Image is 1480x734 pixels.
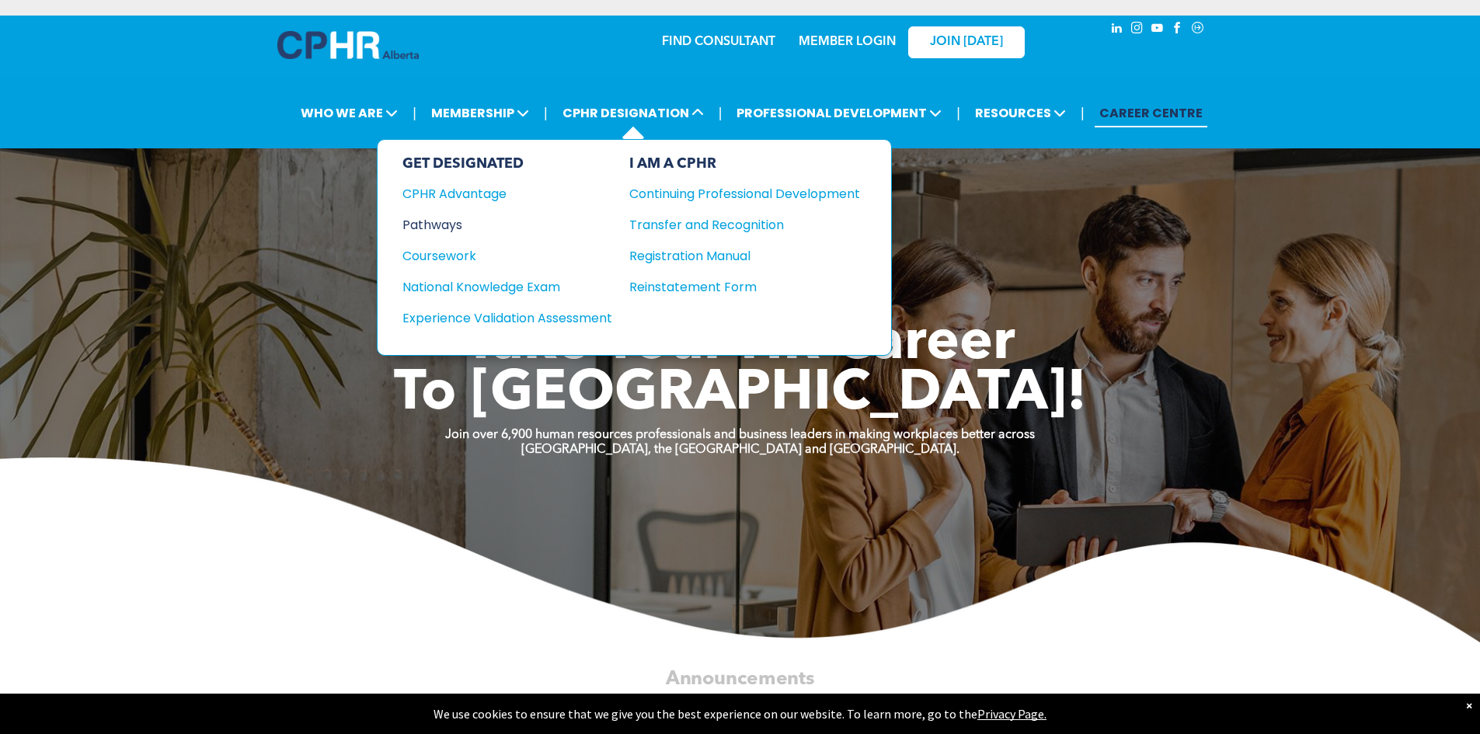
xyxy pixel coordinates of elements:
[956,97,960,129] li: |
[662,36,775,48] a: FIND CONSULTANT
[402,277,612,297] a: National Knowledge Exam
[402,184,591,204] div: CPHR Advantage
[394,367,1087,423] span: To [GEOGRAPHIC_DATA]!
[402,215,591,235] div: Pathways
[402,155,612,172] div: GET DESIGNATED
[277,31,419,59] img: A blue and white logo for cp alberta
[908,26,1025,58] a: JOIN [DATE]
[629,277,837,297] div: Reinstatement Form
[402,215,612,235] a: Pathways
[977,706,1046,722] a: Privacy Page.
[402,277,591,297] div: National Knowledge Exam
[970,99,1071,127] span: RESOURCES
[1081,97,1085,129] li: |
[629,184,837,204] div: Continuing Professional Development
[402,308,612,328] a: Experience Validation Assessment
[521,444,959,456] strong: [GEOGRAPHIC_DATA], the [GEOGRAPHIC_DATA] and [GEOGRAPHIC_DATA].
[427,99,534,127] span: MEMBERSHIP
[1109,19,1126,40] a: linkedin
[629,215,860,235] a: Transfer and Recognition
[732,99,946,127] span: PROFESSIONAL DEVELOPMENT
[629,155,860,172] div: I AM A CPHR
[1095,99,1207,127] a: CAREER CENTRE
[413,97,416,129] li: |
[629,184,860,204] a: Continuing Professional Development
[1129,19,1146,40] a: instagram
[629,215,837,235] div: Transfer and Recognition
[445,429,1035,441] strong: Join over 6,900 human resources professionals and business leaders in making workplaces better ac...
[1189,19,1207,40] a: Social network
[402,308,591,328] div: Experience Validation Assessment
[629,277,860,297] a: Reinstatement Form
[544,97,548,129] li: |
[799,36,896,48] a: MEMBER LOGIN
[719,97,723,129] li: |
[629,246,860,266] a: Registration Manual
[402,184,612,204] a: CPHR Advantage
[558,99,709,127] span: CPHR DESIGNATION
[629,246,837,266] div: Registration Manual
[1149,19,1166,40] a: youtube
[402,246,612,266] a: Coursework
[296,99,402,127] span: WHO WE ARE
[666,670,815,688] span: Announcements
[1466,697,1472,713] div: Dismiss notification
[1169,19,1186,40] a: facebook
[930,35,1003,50] span: JOIN [DATE]
[402,246,591,266] div: Coursework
